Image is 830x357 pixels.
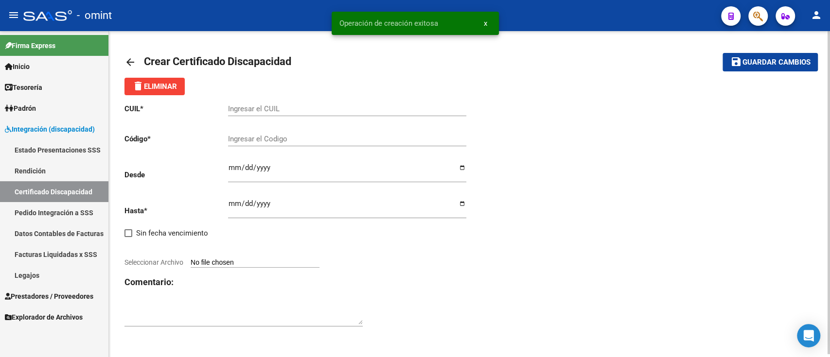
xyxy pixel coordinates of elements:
[132,82,177,91] span: Eliminar
[811,9,822,21] mat-icon: person
[5,40,55,51] span: Firma Express
[5,103,36,114] span: Padrón
[77,5,112,26] span: - omint
[476,15,495,32] button: x
[124,56,136,68] mat-icon: arrow_back
[339,18,438,28] span: Operación de creación exitosa
[5,312,83,323] span: Explorador de Archivos
[136,227,208,239] span: Sin fecha vencimiento
[5,124,95,135] span: Integración (discapacidad)
[723,53,818,71] button: Guardar cambios
[742,58,810,67] span: Guardar cambios
[124,103,228,114] p: CUIL
[132,80,144,92] mat-icon: delete
[5,61,30,72] span: Inicio
[124,134,228,144] p: Código
[484,19,487,28] span: x
[730,56,742,68] mat-icon: save
[124,170,228,180] p: Desde
[124,258,183,266] span: Seleccionar Archivo
[124,78,185,95] button: Eliminar
[8,9,19,21] mat-icon: menu
[124,277,174,287] strong: Comentario:
[124,205,228,216] p: Hasta
[5,291,93,302] span: Prestadores / Proveedores
[144,55,291,68] span: Crear Certificado Discapacidad
[797,324,820,347] div: Open Intercom Messenger
[5,82,42,93] span: Tesorería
